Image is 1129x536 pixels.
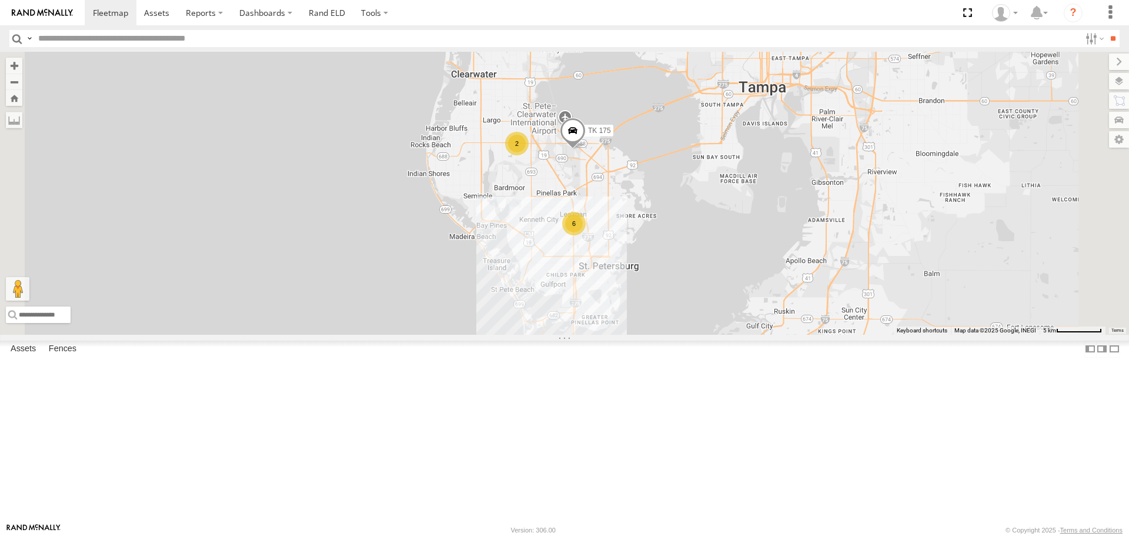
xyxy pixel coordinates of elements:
[988,4,1022,22] div: Chris Ramey
[511,527,556,534] div: Version: 306.00
[1108,341,1120,358] label: Hide Summary Table
[1060,527,1123,534] a: Terms and Conditions
[6,112,22,128] label: Measure
[1096,341,1108,358] label: Dock Summary Table to the Right
[12,9,73,17] img: rand-logo.svg
[1006,527,1123,534] div: © Copyright 2025 -
[562,212,586,235] div: 6
[897,327,947,335] button: Keyboard shortcuts
[6,277,29,301] button: Drag Pegman onto the map to open Street View
[25,30,34,47] label: Search Query
[505,132,529,155] div: 2
[1109,131,1129,148] label: Map Settings
[6,58,22,74] button: Zoom in
[5,341,42,358] label: Assets
[6,524,61,536] a: Visit our Website
[6,74,22,90] button: Zoom out
[1084,341,1096,358] label: Dock Summary Table to the Left
[1081,30,1106,47] label: Search Filter Options
[1064,4,1083,22] i: ?
[6,90,22,106] button: Zoom Home
[954,327,1036,334] span: Map data ©2025 Google, INEGI
[1111,328,1124,332] a: Terms (opens in new tab)
[1043,327,1056,334] span: 5 km
[1040,327,1105,335] button: Map Scale: 5 km per 74 pixels
[588,126,611,135] span: TK 175
[43,341,82,358] label: Fences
